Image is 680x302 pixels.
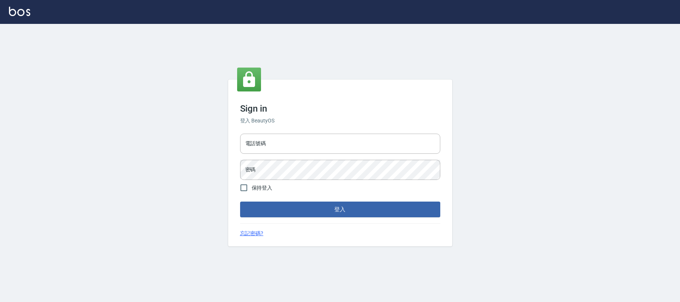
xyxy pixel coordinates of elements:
[9,7,30,16] img: Logo
[240,117,440,125] h6: 登入 BeautyOS
[240,230,264,237] a: 忘記密碼?
[240,202,440,217] button: 登入
[252,184,273,192] span: 保持登入
[240,103,440,114] h3: Sign in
